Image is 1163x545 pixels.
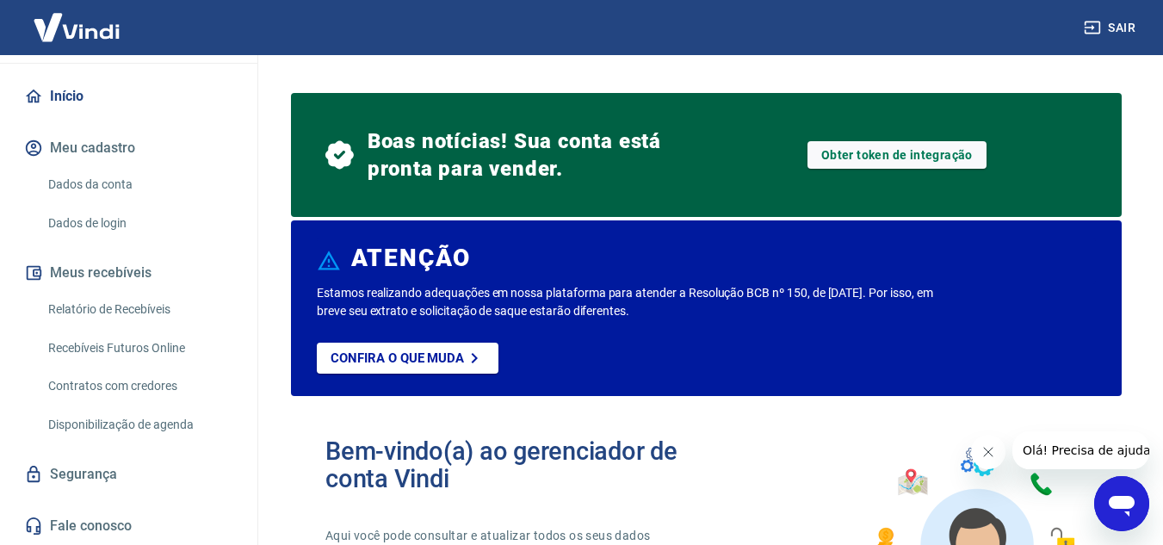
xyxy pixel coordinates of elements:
[41,167,237,202] a: Dados da conta
[331,350,464,366] p: Confira o que muda
[317,284,940,320] p: Estamos realizando adequações em nossa plataforma para atender a Resolução BCB nº 150, de [DATE]....
[41,206,237,241] a: Dados de login
[21,1,133,53] img: Vindi
[21,507,237,545] a: Fale conosco
[351,250,471,267] h6: ATENÇÃO
[41,407,237,443] a: Disponibilização de agenda
[10,12,145,26] span: Olá! Precisa de ajuda?
[21,455,237,493] a: Segurança
[21,254,237,292] button: Meus recebíveis
[1080,12,1142,44] button: Sair
[317,343,498,374] a: Confira o que muda
[21,77,237,115] a: Início
[807,141,987,169] a: Obter token de integração
[1094,476,1149,531] iframe: Botão para abrir a janela de mensagens
[971,435,1005,469] iframe: Fechar mensagem
[1012,431,1149,469] iframe: Mensagem da empresa
[41,368,237,404] a: Contratos com credores
[41,292,237,327] a: Relatório de Recebíveis
[21,129,237,167] button: Meu cadastro
[368,127,707,183] span: Boas notícias! Sua conta está pronta para vender.
[325,437,707,492] h2: Bem-vindo(a) ao gerenciador de conta Vindi
[41,331,237,366] a: Recebíveis Futuros Online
